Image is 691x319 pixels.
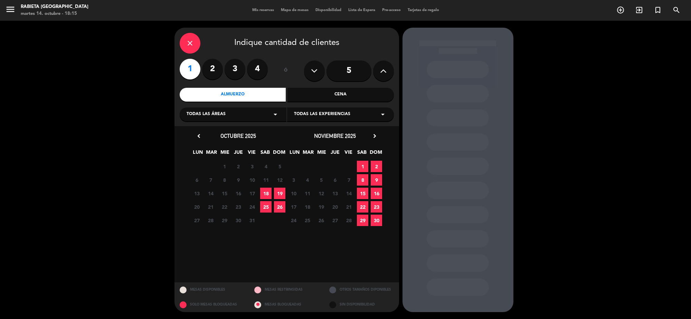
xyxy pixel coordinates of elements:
[260,174,272,186] span: 11
[302,201,313,213] span: 18
[329,174,341,186] span: 6
[260,201,272,213] span: 25
[259,148,271,160] span: SAB
[233,188,244,199] span: 16
[174,282,249,297] div: MESAS DISPONIBLES
[205,215,216,226] span: 28
[302,188,313,199] span: 11
[314,132,356,139] span: noviembre 2025
[205,174,216,186] span: 7
[249,282,324,297] div: MESAS RESTRINGIDAS
[274,188,285,199] span: 19
[371,132,378,140] i: chevron_right
[371,161,382,172] span: 2
[205,201,216,213] span: 21
[343,201,354,213] span: 21
[302,148,314,160] span: MAR
[315,201,327,213] span: 19
[672,6,681,14] i: search
[191,174,202,186] span: 6
[379,8,404,12] span: Pre-acceso
[187,111,226,118] span: Todas las áreas
[315,174,327,186] span: 5
[302,215,313,226] span: 25
[312,8,345,12] span: Disponibilidad
[329,148,341,160] span: JUE
[329,188,341,199] span: 13
[273,148,284,160] span: DOM
[260,188,272,199] span: 18
[324,297,399,312] div: SIN DISPONIBILIDAD
[379,110,387,119] i: arrow_drop_down
[274,161,285,172] span: 5
[260,161,272,172] span: 4
[249,8,277,12] span: Mis reservas
[246,188,258,199] span: 17
[357,201,368,213] span: 22
[247,59,268,79] label: 4
[219,188,230,199] span: 15
[357,188,368,199] span: 15
[233,215,244,226] span: 30
[246,201,258,213] span: 24
[233,201,244,213] span: 23
[315,215,327,226] span: 26
[343,148,354,160] span: VIE
[654,6,662,14] i: turned_in_not
[205,188,216,199] span: 14
[192,148,203,160] span: LUN
[5,4,16,15] i: menu
[191,188,202,199] span: 13
[233,148,244,160] span: JUE
[219,148,230,160] span: MIE
[302,174,313,186] span: 4
[357,174,368,186] span: 8
[356,148,368,160] span: SAB
[220,132,256,139] span: octubre 2025
[180,33,394,54] div: Indique cantidad de clientes
[174,297,249,312] div: SOLO MESAS BLOQUEADAS
[225,59,245,79] label: 3
[246,148,257,160] span: VIE
[5,4,16,17] button: menu
[357,215,368,226] span: 29
[345,8,379,12] span: Lista de Espera
[274,174,285,186] span: 12
[288,201,299,213] span: 17
[219,161,230,172] span: 1
[233,161,244,172] span: 2
[180,88,286,102] div: Almuerzo
[371,174,382,186] span: 9
[202,59,223,79] label: 2
[616,6,625,14] i: add_circle_outline
[195,132,202,140] i: chevron_left
[288,188,299,199] span: 10
[288,215,299,226] span: 24
[404,8,443,12] span: Tarjetas de regalo
[219,201,230,213] span: 22
[191,201,202,213] span: 20
[246,215,258,226] span: 31
[371,215,382,226] span: 30
[371,201,382,213] span: 23
[329,201,341,213] span: 20
[274,201,285,213] span: 26
[357,161,368,172] span: 1
[21,10,88,17] div: martes 14. octubre - 18:15
[249,297,324,312] div: MESAS BLOQUEADAS
[329,215,341,226] span: 27
[233,174,244,186] span: 9
[21,3,88,10] div: Rabieta [GEOGRAPHIC_DATA]
[324,282,399,297] div: OTROS TAMAÑOS DIPONIBLES
[219,215,230,226] span: 29
[275,59,297,83] div: ó
[246,161,258,172] span: 3
[288,174,299,186] span: 3
[186,39,194,47] i: close
[180,59,200,79] label: 1
[315,188,327,199] span: 12
[191,215,202,226] span: 27
[370,148,381,160] span: DOM
[294,111,350,118] span: Todas las experiencias
[343,215,354,226] span: 28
